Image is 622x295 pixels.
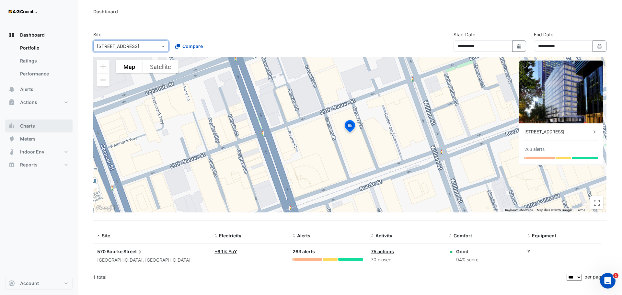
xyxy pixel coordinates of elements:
button: Account [5,277,73,290]
button: Meters [5,132,73,145]
a: +6.1% YoY [214,249,237,254]
button: Dashboard [5,28,73,41]
button: Compare [171,40,207,52]
button: Keyboard shortcuts [505,208,533,212]
div: Good [456,248,478,255]
span: Reports [20,162,38,168]
label: End Date [534,31,553,38]
button: Charts [5,119,73,132]
button: Zoom in [97,60,109,73]
app-icon: Alerts [8,86,15,93]
fa-icon: Select Date [516,43,522,49]
app-icon: Dashboard [8,32,15,38]
app-icon: Meters [8,136,15,142]
button: Zoom out [97,74,109,86]
div: 263 alerts [524,146,545,153]
img: site-pin-selected.svg [343,119,357,135]
app-icon: Reports [8,162,15,168]
span: Street [123,248,143,255]
span: Actions [20,99,37,106]
app-icon: Charts [8,123,15,129]
a: Open this area in Google Maps (opens a new window) [95,204,116,212]
a: Performance [15,67,73,80]
img: 570 Bourke Street [519,61,603,123]
span: Charts [20,123,35,129]
span: Electricity [219,233,241,238]
button: Alerts [5,83,73,96]
button: Show satellite imagery [143,60,179,73]
label: Site [93,31,101,38]
button: Actions [5,96,73,109]
div: 70 closed [371,256,441,264]
a: 75 actions [371,249,394,254]
img: Company Logo [8,5,37,18]
iframe: Intercom live chat [600,273,616,289]
button: Toggle fullscreen view [590,196,603,209]
div: ? [527,248,598,255]
span: Comfort [454,233,472,238]
span: Activity [375,233,392,238]
span: Alerts [20,86,33,93]
button: Indoor Env [5,145,73,158]
span: Account [20,280,39,287]
div: [GEOGRAPHIC_DATA], [GEOGRAPHIC_DATA] [97,256,207,264]
span: 1 [613,273,618,278]
span: per page [584,274,604,279]
span: Map data ©2025 Google [537,208,572,212]
button: Reports [5,158,73,171]
div: 263 alerts [293,248,363,255]
app-icon: Indoor Env [8,149,15,155]
div: 94% score [456,256,478,264]
div: [STREET_ADDRESS] [524,129,591,135]
div: Dashboard [5,41,73,83]
button: Show street map [116,60,143,73]
label: Start Date [454,31,475,38]
div: 1 total [93,269,565,285]
span: 570 Bourke [97,249,122,254]
span: Equipment [532,233,556,238]
a: Portfolio [15,41,73,54]
span: Site [102,233,110,238]
span: Alerts [297,233,310,238]
img: Google [95,204,116,212]
app-icon: Actions [8,99,15,106]
a: Ratings [15,54,73,67]
span: Indoor Env [20,149,44,155]
div: Dashboard [93,8,118,15]
span: Compare [182,43,203,50]
span: Dashboard [20,32,45,38]
a: Terms (opens in new tab) [576,208,585,212]
span: Meters [20,136,36,142]
fa-icon: Select Date [597,43,603,49]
